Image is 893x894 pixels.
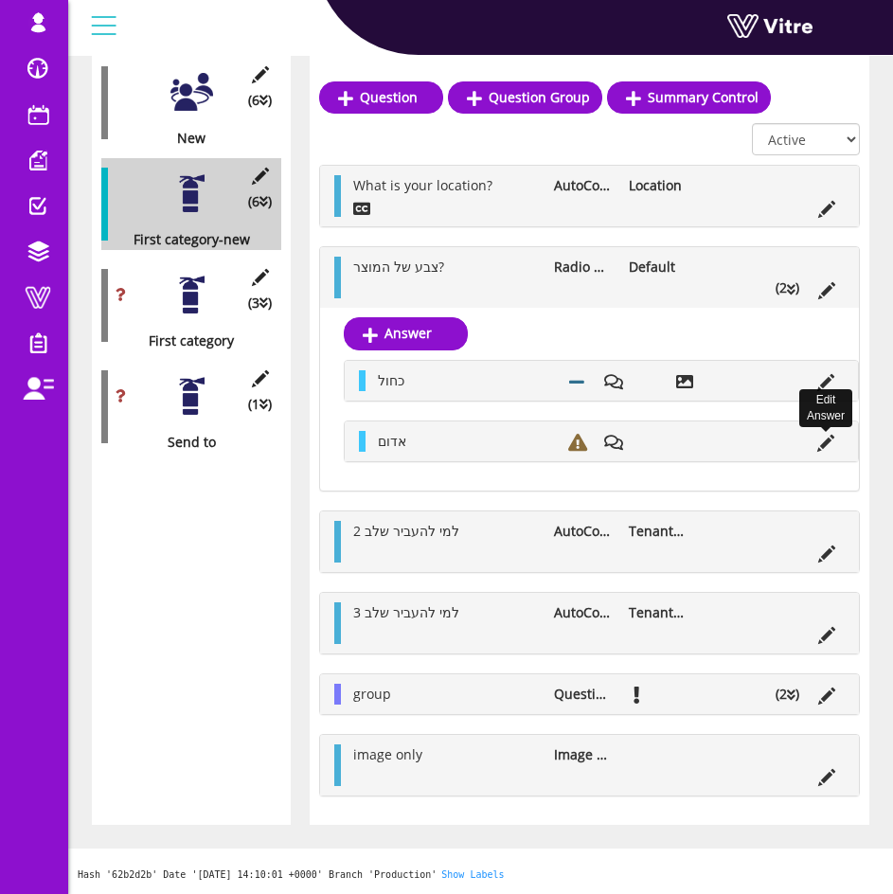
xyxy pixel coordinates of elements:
[545,521,619,542] li: AutoComplete
[619,602,694,623] li: Tenant User
[248,394,272,415] span: (1 )
[101,331,267,351] div: First category
[353,522,459,540] span: למי להעביר שלב 2
[766,684,809,705] li: (2 )
[441,869,504,880] a: Show Labels
[607,81,771,114] a: Summary Control
[78,869,437,880] span: Hash '62b2d2b' Date '[DATE] 14:10:01 +0000' Branch 'Production'
[378,371,404,389] span: כחול
[248,90,272,111] span: (6 )
[545,257,619,277] li: Radio Button
[545,602,619,623] li: AutoComplete
[448,81,602,114] a: Question Group
[344,317,468,349] a: Answer
[799,389,852,427] div: Edit Answer
[101,432,267,453] div: Send to
[545,684,619,705] li: Question Group
[101,229,267,250] div: First category-new
[766,277,809,298] li: (2 )
[619,521,694,542] li: Tenant User
[378,432,406,450] span: אדום
[319,81,443,114] a: Question
[353,685,391,703] span: group
[545,175,619,196] li: AutoComplete
[353,176,492,194] span: What is your location?
[353,603,459,621] span: למי להעביר שלב 3
[353,745,422,763] span: image only
[619,175,694,196] li: Location
[248,293,272,313] span: (3 )
[545,744,619,765] li: Image Only
[101,128,267,149] div: New
[353,258,444,276] span: צבע של המוצר?
[248,191,272,212] span: (6 )
[619,257,694,277] li: Default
